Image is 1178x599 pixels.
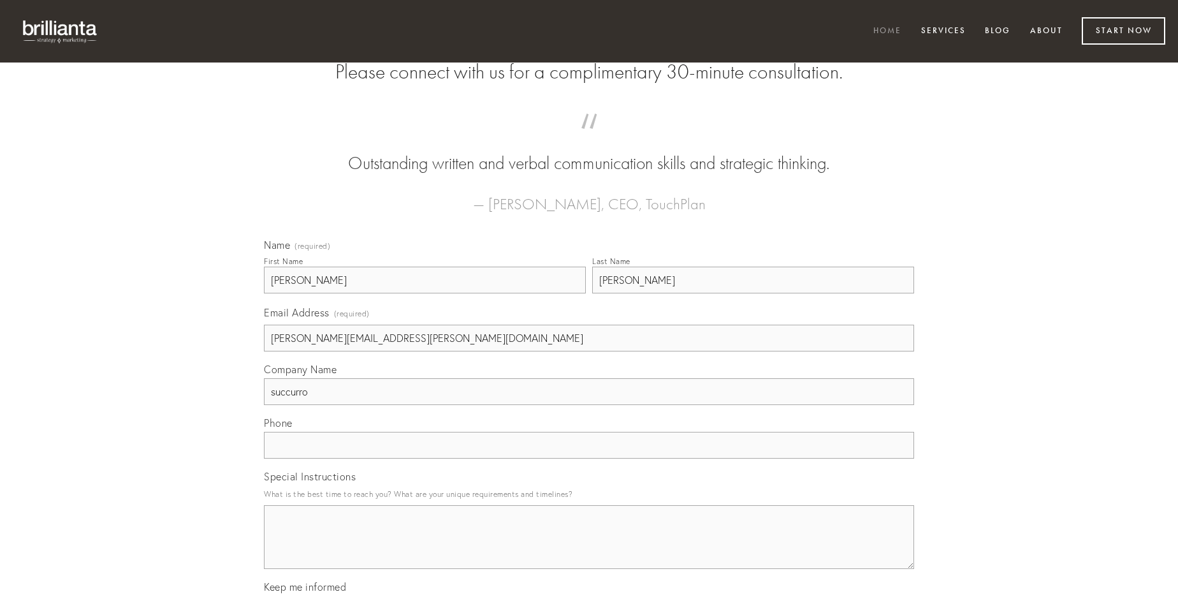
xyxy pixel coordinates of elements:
blockquote: Outstanding written and verbal communication skills and strategic thinking. [284,126,894,176]
a: Services [913,21,974,42]
p: What is the best time to reach you? What are your unique requirements and timelines? [264,485,914,503]
a: Blog [977,21,1019,42]
span: “ [284,126,894,151]
span: Keep me informed [264,581,346,593]
span: Company Name [264,363,337,376]
a: Home [865,21,910,42]
span: (required) [294,242,330,250]
h2: Please connect with us for a complimentary 30-minute consultation. [264,60,914,84]
a: Start Now [1082,17,1165,45]
span: (required) [334,305,370,322]
span: Name [264,239,290,251]
span: Email Address [264,306,330,319]
a: About [1022,21,1071,42]
div: Last Name [592,256,630,266]
img: brillianta - research, strategy, marketing [13,13,108,50]
span: Special Instructions [264,470,356,483]
div: First Name [264,256,303,266]
figcaption: — [PERSON_NAME], CEO, TouchPlan [284,176,894,217]
span: Phone [264,417,293,429]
